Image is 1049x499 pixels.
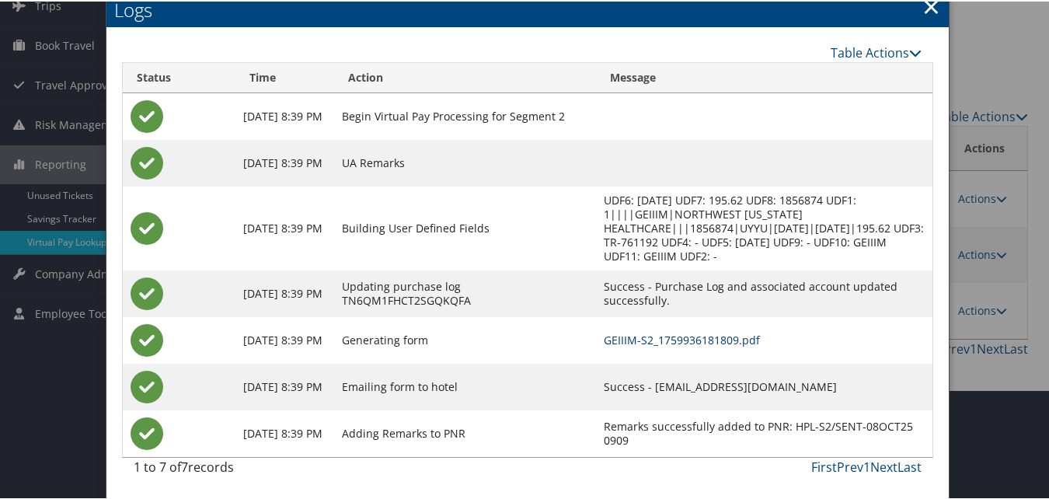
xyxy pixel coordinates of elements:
td: [DATE] 8:39 PM [235,362,334,409]
a: Next [870,457,897,474]
a: First [811,457,837,474]
th: Message: activate to sort column ascending [596,61,932,92]
td: Emailing form to hotel [334,362,596,409]
a: 1 [863,457,870,474]
th: Time: activate to sort column ascending [235,61,334,92]
td: [DATE] 8:39 PM [235,409,334,455]
td: Generating form [334,316,596,362]
th: Status: activate to sort column ascending [123,61,235,92]
div: 1 to 7 of records [134,456,313,483]
td: [DATE] 8:39 PM [235,316,334,362]
td: Updating purchase log TN6QM1FHCT2SGQKQFA [334,269,596,316]
td: [DATE] 8:39 PM [235,185,334,269]
span: 7 [181,457,188,474]
td: [DATE] 8:39 PM [235,92,334,138]
a: Table Actions [831,43,922,60]
td: Begin Virtual Pay Processing for Segment 2 [334,92,596,138]
td: Building User Defined Fields [334,185,596,269]
td: Remarks successfully added to PNR: HPL-S2/SENT-08OCT25 0909 [596,409,932,455]
a: Prev [837,457,863,474]
td: [DATE] 8:39 PM [235,269,334,316]
td: UDF6: [DATE] UDF7: 195.62 UDF8: 1856874 UDF1: 1||||GEIIIM|NORTHWEST [US_STATE] HEALTHCARE|||18568... [596,185,932,269]
td: Success - Purchase Log and associated account updated successfully. [596,269,932,316]
td: Adding Remarks to PNR [334,409,596,455]
td: [DATE] 8:39 PM [235,138,334,185]
a: GEIIIM-S2_1759936181809.pdf [604,331,760,346]
td: UA Remarks [334,138,596,185]
a: Last [897,457,922,474]
td: Success - [EMAIL_ADDRESS][DOMAIN_NAME] [596,362,932,409]
th: Action: activate to sort column ascending [334,61,596,92]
